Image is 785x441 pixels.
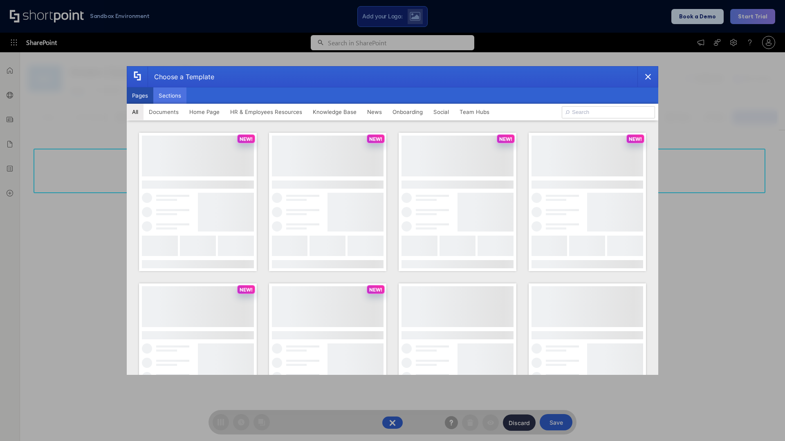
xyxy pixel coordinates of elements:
[428,104,454,120] button: Social
[184,104,225,120] button: Home Page
[148,67,214,87] div: Choose a Template
[362,104,387,120] button: News
[153,87,186,104] button: Sections
[225,104,307,120] button: HR & Employees Resources
[240,287,253,293] p: NEW!
[144,104,184,120] button: Documents
[387,104,428,120] button: Onboarding
[499,136,512,142] p: NEW!
[127,66,658,375] div: template selector
[240,136,253,142] p: NEW!
[744,402,785,441] iframe: Chat Widget
[307,104,362,120] button: Knowledge Base
[369,136,382,142] p: NEW!
[629,136,642,142] p: NEW!
[127,104,144,120] button: All
[454,104,495,120] button: Team Hubs
[562,106,655,118] input: Search
[127,87,153,104] button: Pages
[369,287,382,293] p: NEW!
